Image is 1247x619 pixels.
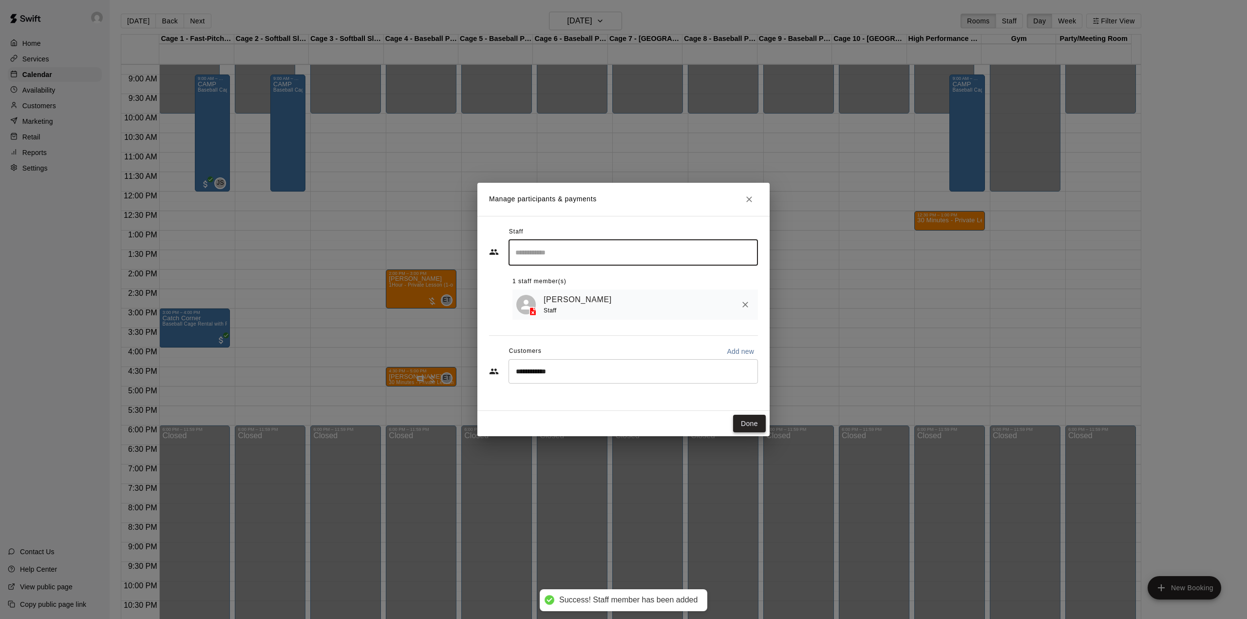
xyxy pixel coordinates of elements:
span: Customers [509,344,542,359]
button: Remove [737,296,754,313]
span: 1 staff member(s) [512,274,567,290]
button: Close [740,191,758,208]
span: Staff [509,224,523,240]
div: Success! Staff member has been added [559,595,698,605]
a: [PERSON_NAME] [544,293,612,306]
svg: Customers [489,367,499,376]
button: Done [733,415,766,433]
span: Staff [544,307,556,314]
div: Search staff [509,240,758,266]
p: Manage participants & payments [489,194,597,204]
button: Add new [723,344,758,359]
div: Start typing to search customers... [509,359,758,384]
div: Jeremias Sucre [516,295,536,314]
svg: Staff [489,247,499,257]
p: Add new [727,347,754,356]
